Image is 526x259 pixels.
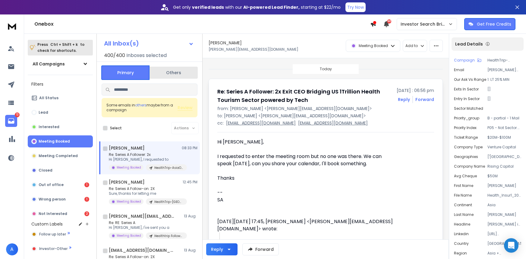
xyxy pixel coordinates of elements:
[173,4,341,10] p: Get only with our starting at $22/mo
[504,238,518,253] div: Open Intercom Messenger
[217,196,393,204] div: SA
[39,197,66,202] p: Wrong person
[217,87,393,104] h1: Re: Series A Follower: 2x Exit CEO Bridging US 1Trillion Health Tourism Sector powered by Tech
[487,87,521,92] p: []
[454,87,479,92] p: exits in sector
[487,241,521,246] p: [GEOGRAPHIC_DATA]
[454,164,485,169] p: Company Name
[84,182,89,187] div: 1
[178,105,193,111] button: Review
[454,145,483,150] p: company type
[487,203,521,207] p: Asia
[387,19,391,24] span: 50
[217,189,393,204] div: --
[39,182,64,187] p: Out of office
[454,58,475,63] p: Campaign
[209,40,242,46] h1: [PERSON_NAME]
[15,112,20,117] p: 72
[39,168,52,173] p: Closed
[487,68,521,72] p: [PERSON_NAME][EMAIL_ADDRESS][DOMAIN_NAME]
[226,120,296,126] p: [EMAIL_ADDRESS][DOMAIN_NAME]
[454,183,473,188] p: First Name
[454,203,472,207] p: continent
[454,135,478,140] p: ticket range
[84,197,89,202] div: 1
[39,232,66,237] span: Follow up later
[398,96,410,103] button: Reply
[109,179,145,185] h1: [PERSON_NAME]
[209,47,298,52] p: [PERSON_NAME][EMAIL_ADDRESS][DOMAIN_NAME]
[6,243,18,255] button: A
[320,67,332,71] p: Today
[192,4,224,10] strong: verified leads
[28,208,93,220] button: Not Interested2
[39,246,68,251] span: Investor-Other
[109,213,175,219] h1: [PERSON_NAME][EMAIL_ADDRESS][PERSON_NAME][DOMAIN_NAME]
[37,42,84,54] p: Press to check for shortcuts.
[487,183,521,188] p: [PERSON_NAME]
[487,193,521,198] p: Health_Insur1_2025-06-01_Investor_Management_Team_26223_01-06-2025.csv
[154,166,183,170] p: HealthTrip-AsiaOceania 3
[455,41,483,47] p: Lead Details
[487,222,521,227] p: [PERSON_NAME] is the Founder & serves as Managing Partner at [GEOGRAPHIC_DATA]. [PERSON_NAME] ser...
[109,186,181,191] p: Re: Series A Follow-on: 2X
[217,218,393,232] div: [DATE][DATE] 17:45, [PERSON_NAME] <[PERSON_NAME][EMAIL_ADDRESS][DOMAIN_NAME]> wrote:
[454,232,469,236] p: Linkedin
[154,200,183,204] p: HealthTrip-[GEOGRAPHIC_DATA]
[211,246,223,252] div: Reply
[33,61,65,67] h1: All Campaigns
[487,58,521,63] p: HealthTrip-AsiaOceania 3
[454,116,479,121] p: priority_group
[28,80,93,88] h3: Filters
[454,212,474,217] p: Last Name
[28,164,93,176] button: Closed
[487,232,521,236] p: [URL][DOMAIN_NAME]
[109,152,181,157] p: Re: Series A Follower: 2x
[117,165,141,170] p: Meeting Booked
[454,58,481,63] button: Campaign
[487,96,521,101] p: []
[150,66,198,79] button: Others
[401,21,448,27] p: Investor Search Brillwood
[5,115,17,127] a: 72
[28,121,93,133] button: Interested
[454,174,477,178] p: avg cheque
[487,164,521,169] p: Rising Capital
[454,106,483,111] p: sector matched
[109,145,145,151] h1: [PERSON_NAME]
[110,126,122,131] label: Select
[217,120,224,126] p: cc:
[454,251,467,256] p: region
[39,153,78,158] p: Meeting Completed
[464,18,515,30] button: Get Free Credits
[454,68,464,72] p: Email
[415,96,434,103] div: Forward
[39,125,59,129] p: Interested
[345,2,366,12] button: Try Now
[109,157,181,162] p: Hi [PERSON_NAME], I requested to
[454,125,477,130] p: priority index
[6,21,18,32] img: logo
[28,135,93,147] button: Meeting Booked
[117,233,141,238] p: Meeting Booked
[28,193,93,205] button: Wrong person1
[298,120,368,126] p: [EMAIL_ADDRESS][DOMAIN_NAME]
[39,139,70,144] p: Meeting Booked
[104,52,125,59] span: 400 / 400
[49,41,79,48] span: Ctrl + Shift + k
[217,106,434,112] p: from: [PERSON_NAME] <[PERSON_NAME][EMAIL_ADDRESS][DOMAIN_NAME]>
[454,96,480,101] p: entry in sector
[242,243,279,255] button: Forward
[184,248,197,253] p: 13 Aug
[28,58,93,70] button: All Campaigns
[28,92,93,104] button: All Status
[34,21,370,28] h1: Onebox
[454,222,470,227] p: headline
[101,65,150,80] button: Primary
[477,21,511,27] p: Get Free Credits
[454,193,472,198] p: file name
[487,125,521,130] p: P05 - Not Sector. Rest Fine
